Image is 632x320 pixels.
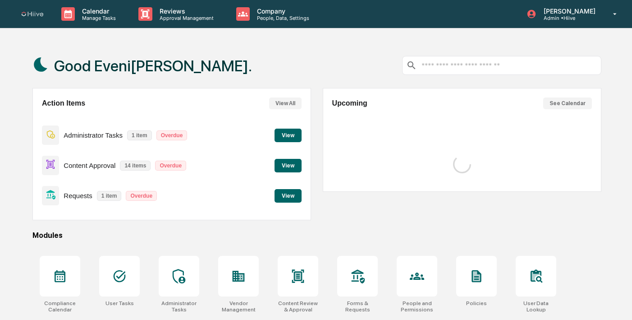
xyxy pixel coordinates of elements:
[332,99,367,107] h2: Upcoming
[269,97,302,109] button: View All
[275,191,302,199] a: View
[105,300,134,306] div: User Tasks
[516,300,556,313] div: User Data Lookup
[97,191,122,201] p: 1 item
[275,129,302,142] button: View
[218,300,259,313] div: Vendor Management
[152,15,218,21] p: Approval Management
[127,130,152,140] p: 1 item
[275,130,302,139] a: View
[278,300,318,313] div: Content Review & Approval
[536,15,600,21] p: Admin • Hiive
[155,161,186,171] p: Overdue
[75,7,120,15] p: Calendar
[275,189,302,203] button: View
[152,7,218,15] p: Reviews
[120,161,151,171] p: 14 items
[159,300,199,313] div: Administrator Tasks
[275,159,302,172] button: View
[156,130,188,140] p: Overdue
[22,12,43,17] img: logo
[466,300,487,306] div: Policies
[54,57,252,75] h1: Good Eveni[PERSON_NAME].
[64,192,92,199] p: Requests
[64,162,115,169] p: Content Approval
[75,15,120,21] p: Manage Tasks
[42,99,85,107] h2: Action Items
[64,131,123,139] p: Administrator Tasks
[126,191,157,201] p: Overdue
[337,300,378,313] div: Forms & Requests
[250,15,314,21] p: People, Data, Settings
[32,231,601,240] div: Modules
[250,7,314,15] p: Company
[40,300,80,313] div: Compliance Calendar
[397,300,437,313] div: People and Permissions
[543,97,592,109] button: See Calendar
[275,161,302,169] a: View
[536,7,600,15] p: [PERSON_NAME]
